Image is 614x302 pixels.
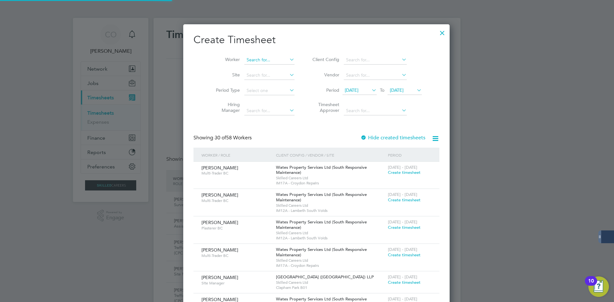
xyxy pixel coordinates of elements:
span: Wates Property Services Ltd (South Responsive Maintenance) [276,165,367,175]
div: Worker / Role [200,148,274,162]
div: Showing [193,135,253,141]
label: Period Type [211,87,240,93]
span: Skilled Careers Ltd [276,203,385,208]
span: [DATE] - [DATE] [388,296,417,302]
div: Client Config / Vendor / Site [274,148,386,162]
span: 58 Workers [215,135,252,141]
span: [GEOGRAPHIC_DATA] ([GEOGRAPHIC_DATA]) LLP [276,274,374,280]
div: 10 [588,281,594,289]
span: Skilled Careers Ltd [276,230,385,236]
span: Wates Property Services Ltd (South Responsive Maintenance) [276,247,367,258]
span: Clapham Park B01 [276,285,385,290]
span: Create timesheet [388,197,421,203]
span: Skilled Careers Ltd [276,258,385,263]
span: Create timesheet [388,170,421,175]
label: Period [311,87,339,93]
input: Search for... [344,106,407,115]
span: IM12A - Lambeth South Voids [276,208,385,213]
h2: Create Timesheet [193,33,439,47]
input: Search for... [344,56,407,65]
span: Create timesheet [388,225,421,230]
span: [DATE] [345,87,358,93]
span: Multi-Trader BC [201,253,271,258]
span: [DATE] - [DATE] [388,219,417,225]
span: [PERSON_NAME] [201,275,238,280]
span: [DATE] - [DATE] [388,165,417,170]
span: Create timesheet [388,280,421,285]
span: IM12A - Lambeth South Voids [276,236,385,241]
span: [PERSON_NAME] [201,165,238,171]
label: Worker [211,57,240,62]
span: [DATE] - [DATE] [388,247,417,252]
span: Wates Property Services Ltd (South Responsive Maintenance) [276,219,367,230]
span: [DATE] [390,87,404,93]
label: Site [211,72,240,78]
span: [PERSON_NAME] [201,192,238,198]
button: Open Resource Center, 10 new notifications [588,276,609,297]
label: Timesheet Approver [311,102,339,113]
input: Search for... [344,71,407,80]
span: [DATE] - [DATE] [388,192,417,197]
input: Search for... [244,106,295,115]
input: Search for... [244,56,295,65]
input: Select one [244,86,295,95]
span: [PERSON_NAME] [201,247,238,253]
span: Create timesheet [388,252,421,258]
span: Multi-Trader BC [201,171,271,176]
span: Skilled Careers Ltd [276,175,385,181]
span: IM17A - Croydon Repairs [276,263,385,268]
label: Hiring Manager [211,102,240,113]
input: Search for... [244,71,295,80]
label: Vendor [311,72,339,78]
span: To [378,86,386,94]
span: 30 of [215,135,226,141]
span: [PERSON_NAME] [201,220,238,225]
label: Client Config [311,57,339,62]
span: IM17A - Croydon Repairs [276,181,385,186]
span: Wates Property Services Ltd (South Responsive Maintenance) [276,192,367,203]
div: Period [386,148,433,162]
span: [DATE] - [DATE] [388,274,417,280]
label: Hide created timesheets [360,135,425,141]
span: Site Manager [201,281,271,286]
span: Plasterer BC [201,226,271,231]
span: Skilled Careers Ltd [276,280,385,285]
span: Multi-Trader BC [201,198,271,203]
